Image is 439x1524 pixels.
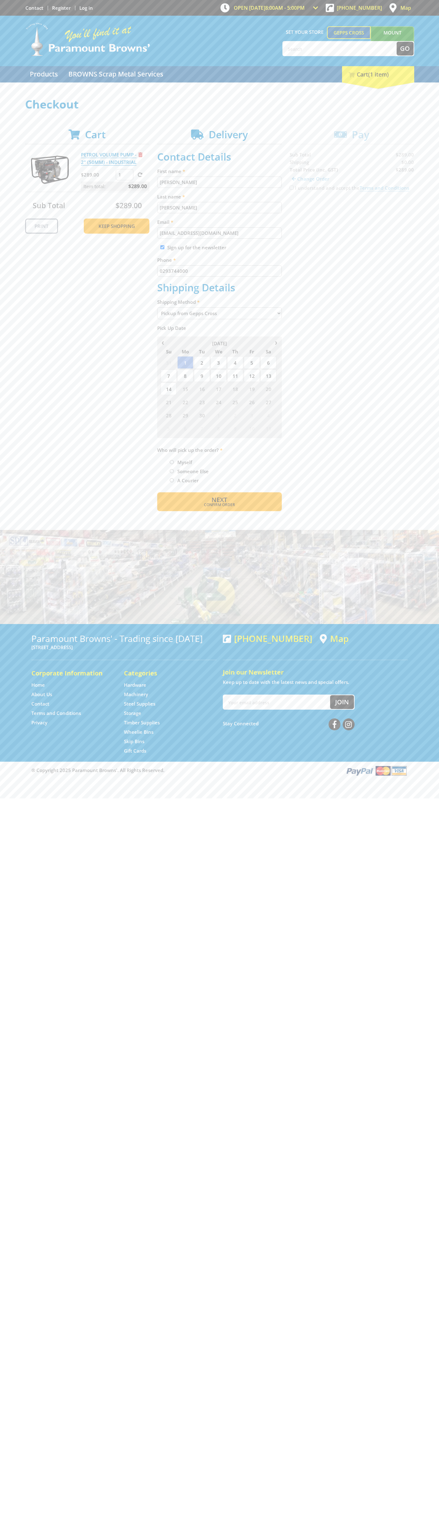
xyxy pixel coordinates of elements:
[244,409,260,421] span: 3
[227,396,243,408] span: 25
[124,701,155,707] a: Go to the Steel Supplies page
[157,256,282,264] label: Phone
[234,4,305,11] span: OPEN [DATE]
[138,151,142,158] a: Remove from cart
[227,422,243,435] span: 9
[177,347,193,356] span: Mo
[171,503,268,507] span: Confirm order
[260,422,276,435] span: 11
[25,765,414,776] div: ® Copyright 2025 Paramount Browns'. All Rights Reserved.
[79,5,93,11] a: Log in
[244,422,260,435] span: 10
[157,167,282,175] label: First name
[124,682,146,688] a: Go to the Hardware page
[212,340,227,347] span: [DATE]
[397,42,414,56] button: Go
[157,446,282,454] label: Who will pick up the order?
[124,748,146,754] a: Go to the Gift Cards page
[345,765,408,776] img: PayPal, Mastercard, Visa accepted
[177,356,193,369] span: 1
[157,298,282,306] label: Shipping Method
[244,369,260,382] span: 12
[227,347,243,356] span: Th
[177,409,193,421] span: 29
[327,26,371,39] a: Gepps Cross
[194,422,210,435] span: 7
[223,633,312,643] div: [PHONE_NUMBER]
[31,669,111,678] h5: Corporate Information
[157,265,282,277] input: Please enter your telephone number.
[25,5,43,11] a: Go to the Contact page
[194,356,210,369] span: 2
[194,383,210,395] span: 16
[25,22,151,57] img: Paramount Browns'
[157,218,282,226] label: Email
[31,151,69,188] img: PETROL VOLUME PUMP - 2" (50MM) - INDUSTRIAL
[25,219,58,234] a: Print
[244,347,260,356] span: Fr
[177,383,193,395] span: 15
[31,701,49,707] a: Go to the Contact page
[260,369,276,382] span: 13
[244,396,260,408] span: 26
[244,383,260,395] span: 19
[320,633,349,644] a: View a map of Gepps Cross location
[211,356,227,369] span: 3
[223,668,408,677] h5: Join our Newsletter
[161,356,177,369] span: 31
[223,716,355,731] div: Stay Connected
[157,227,282,239] input: Please enter your email address.
[265,4,305,11] span: 8:00am - 5:00pm
[283,42,397,56] input: Search
[211,409,227,421] span: 1
[194,409,210,421] span: 30
[161,422,177,435] span: 5
[211,396,227,408] span: 24
[124,691,148,698] a: Go to the Machinery page
[227,409,243,421] span: 2
[115,200,142,210] span: $289.00
[211,383,227,395] span: 17
[227,383,243,395] span: 18
[177,422,193,435] span: 6
[124,669,204,678] h5: Categories
[194,347,210,356] span: Tu
[161,409,177,421] span: 28
[167,244,226,251] label: Sign up for the newsletter
[157,307,282,319] select: Please select a shipping method.
[81,182,149,191] p: Item total:
[25,98,414,111] h1: Checkout
[31,691,52,698] a: Go to the About Us page
[157,193,282,200] label: Last name
[157,492,282,511] button: Next Confirm order
[124,710,141,717] a: Go to the Storage page
[161,396,177,408] span: 21
[342,66,414,82] div: Cart
[25,66,62,82] a: Go to the Products page
[209,128,248,141] span: Delivery
[223,678,408,686] p: Keep up to date with the latest news and special offers.
[330,695,354,709] button: Join
[227,369,243,382] span: 11
[223,695,330,709] input: Your email address
[128,182,147,191] span: $289.00
[64,66,168,82] a: Go to the BROWNS Scrap Metal Services page
[157,202,282,213] input: Please enter your last name.
[84,219,149,234] a: Keep Shopping
[211,347,227,356] span: We
[175,466,211,477] label: Someone Else
[157,151,282,163] h2: Contact Details
[31,710,81,717] a: Go to the Terms and Conditions page
[157,282,282,294] h2: Shipping Details
[260,396,276,408] span: 27
[31,643,217,651] p: [STREET_ADDRESS]
[161,369,177,382] span: 7
[194,396,210,408] span: 23
[260,383,276,395] span: 20
[175,457,194,468] label: Myself
[124,729,153,735] a: Go to the Wheelie Bins page
[227,356,243,369] span: 4
[368,71,389,78] span: (1 item)
[33,200,65,210] span: Sub Total
[260,409,276,421] span: 4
